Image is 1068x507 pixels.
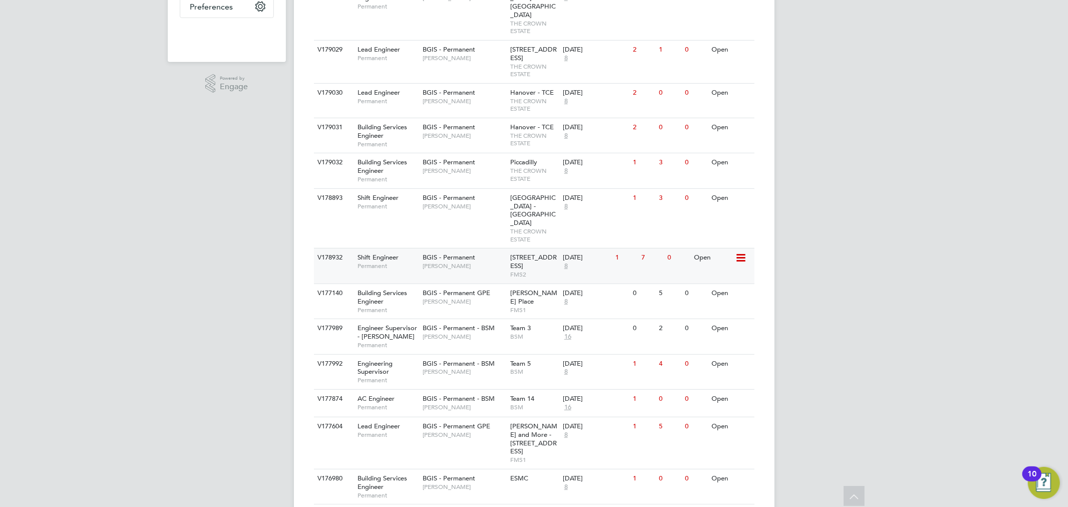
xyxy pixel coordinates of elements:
span: [PERSON_NAME] [423,333,505,341]
span: BGIS - Permanent - BSM [423,324,495,332]
span: Lead Engineer [358,88,400,97]
div: 0 [683,390,709,408]
span: 8 [563,167,569,175]
div: 4 [656,355,682,373]
div: 0 [630,284,656,303]
span: [GEOGRAPHIC_DATA] - [GEOGRAPHIC_DATA] [510,193,556,227]
span: Lead Engineer [358,45,400,54]
div: Open [709,355,753,373]
div: 0 [656,118,682,137]
div: 1 [630,153,656,172]
span: [PERSON_NAME] [423,262,505,270]
span: Permanent [358,262,418,270]
div: [DATE] [563,360,628,368]
div: 0 [665,248,691,267]
div: 0 [656,469,682,488]
span: 8 [563,97,569,106]
span: FMS2 [510,271,558,279]
span: Permanent [358,491,418,499]
span: Permanent [358,341,418,349]
span: [PERSON_NAME] [423,97,505,105]
div: Open [709,118,753,137]
div: Open [709,469,753,488]
div: 0 [683,189,709,207]
span: FMS1 [510,456,558,464]
span: Permanent [358,54,418,62]
div: V179032 [315,153,350,172]
span: 8 [563,262,569,271]
div: 1 [630,189,656,207]
div: [DATE] [563,194,628,202]
span: THE CROWN ESTATE [510,227,558,243]
span: 16 [563,403,573,412]
div: 0 [656,390,682,408]
span: 8 [563,298,569,306]
span: 8 [563,54,569,63]
span: [PERSON_NAME] [423,202,505,210]
span: BSM [510,333,558,341]
span: BSM [510,368,558,376]
span: [PERSON_NAME] [423,403,505,411]
span: Powered by [220,74,248,83]
span: BGIS - Permanent [423,158,475,166]
span: [PERSON_NAME] [423,431,505,439]
div: [DATE] [563,123,628,132]
span: BSM [510,403,558,411]
div: 1 [630,417,656,436]
div: V177874 [315,390,350,408]
div: 7 [639,248,665,267]
div: Open [709,189,753,207]
span: Permanent [358,97,418,105]
span: Permanent [358,3,418,11]
div: V179031 [315,118,350,137]
span: Permanent [358,175,418,183]
div: 0 [683,469,709,488]
span: Team 14 [510,394,534,403]
div: 10 [1027,474,1036,487]
div: 1 [630,469,656,488]
span: Permanent [358,306,418,314]
div: 5 [656,284,682,303]
div: [DATE] [563,395,628,403]
span: THE CROWN ESTATE [510,20,558,35]
div: [DATE] [563,253,610,262]
span: Hanover - TCE [510,123,554,131]
span: [PERSON_NAME] [423,298,505,306]
div: 3 [656,153,682,172]
div: V177992 [315,355,350,373]
span: Building Services Engineer [358,474,407,491]
span: THE CROWN ESTATE [510,63,558,78]
span: 8 [563,431,569,439]
span: BGIS - Permanent [423,45,475,54]
span: Team 5 [510,359,531,368]
span: [PERSON_NAME] [423,368,505,376]
div: 0 [683,319,709,338]
a: Powered byEngage [205,74,248,93]
span: Building Services Engineer [358,123,407,140]
a: Go to home page [180,28,274,44]
span: ESMC [510,474,528,482]
div: 0 [683,153,709,172]
div: [DATE] [563,289,628,298]
div: [DATE] [563,324,628,333]
span: BGIS - Permanent - BSM [423,359,495,368]
div: 0 [683,284,709,303]
div: 2 [630,41,656,59]
span: AC Engineer [358,394,395,403]
div: Open [709,84,753,102]
div: V178893 [315,189,350,207]
div: [DATE] [563,158,628,167]
span: BGIS - Permanent - BSM [423,394,495,403]
span: Building Services Engineer [358,158,407,175]
span: FMS1 [510,306,558,314]
span: Shift Engineer [358,193,399,202]
div: V179030 [315,84,350,102]
span: THE CROWN ESTATE [510,167,558,182]
span: Lead Engineer [358,422,400,430]
button: Open Resource Center, 10 new notifications [1028,467,1060,499]
div: Open [691,248,735,267]
span: 16 [563,333,573,341]
div: 2 [656,319,682,338]
span: Permanent [358,431,418,439]
div: V177140 [315,284,350,303]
